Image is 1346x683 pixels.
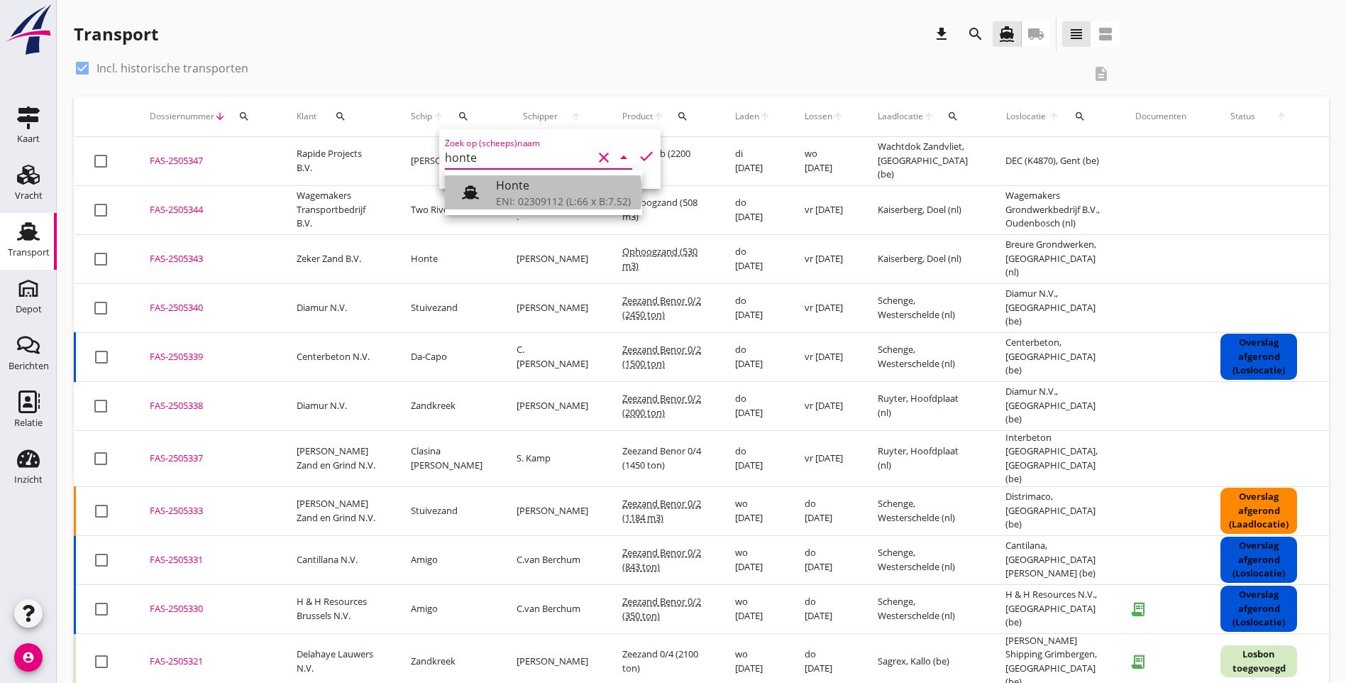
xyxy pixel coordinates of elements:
[947,111,959,122] i: search
[500,486,605,535] td: [PERSON_NAME]
[150,504,263,518] div: FAS-2505333
[280,234,394,283] td: Zeker Zand B.V.
[500,430,605,486] td: S. Kamp
[500,332,605,381] td: C. [PERSON_NAME]
[1220,334,1297,380] div: Overslag afgerond (Loslocatie)
[1124,595,1152,623] i: receipt_long
[861,584,988,633] td: Schenge, Westerschelde (nl)
[622,595,701,622] span: Zeezand Benor 0/2 (350 ton)
[150,301,263,315] div: FAS-2505340
[788,430,861,486] td: vr [DATE]
[718,332,788,381] td: do [DATE]
[788,486,861,535] td: do [DATE]
[433,111,445,122] i: arrow_upward
[718,381,788,430] td: do [DATE]
[14,418,43,427] div: Relatie
[638,148,655,165] i: check
[605,137,718,186] td: Baggerslib (2200 ton)
[788,535,861,584] td: do [DATE]
[718,584,788,633] td: wo [DATE]
[150,553,263,567] div: FAS-2505331
[788,381,861,430] td: vr [DATE]
[9,361,49,371] div: Berichten
[622,497,701,524] span: Zeezand Benor 0/2 (1184 m3)
[1220,537,1297,583] div: Overslag afgerond (Loslocatie)
[1135,110,1186,123] div: Documenten
[615,149,632,166] i: arrow_drop_down
[14,643,43,672] i: account_circle
[988,430,1118,486] td: Interbeton [GEOGRAPHIC_DATA], [GEOGRAPHIC_DATA] (be)
[622,245,697,272] span: Ophoogzand (530 m3)
[500,234,605,283] td: [PERSON_NAME]
[788,234,861,283] td: vr [DATE]
[861,234,988,283] td: Kaiserberg, Doel (nl)
[17,134,40,143] div: Kaart
[805,110,832,123] span: Lossen
[861,185,988,234] td: Kaiserberg, Doel (nl)
[788,283,861,332] td: vr [DATE]
[988,381,1118,430] td: Diamur N.V., [GEOGRAPHIC_DATA] (be)
[3,4,54,56] img: logo-small.a267ee39.svg
[718,535,788,584] td: wo [DATE]
[677,111,688,122] i: search
[988,332,1118,381] td: Centerbeton, [GEOGRAPHIC_DATA] (be)
[1005,110,1047,123] span: Loslocatie
[74,23,158,45] div: Transport
[280,486,394,535] td: [PERSON_NAME] Zand en Grind N.V.
[622,294,701,321] span: Zeezand Benor 0/2 (2450 ton)
[280,185,394,234] td: Wagemakers Transportbedrijf B.V.
[1220,110,1266,123] span: Status
[861,486,988,535] td: Schenge, Westerschelde (nl)
[622,343,701,370] span: Zeezand Benor 0/2 (1500 ton)
[861,137,988,186] td: Wachtdok Zandvliet, [GEOGRAPHIC_DATA] (be)
[735,110,759,123] span: Laden
[861,332,988,381] td: Schenge, Westerschelde (nl)
[496,194,631,209] div: ENI: 02309112 (L:66 x B:7.52)
[496,177,631,194] div: Honte
[861,430,988,486] td: Ruyter, Hoofdplaat (nl)
[280,381,394,430] td: Diamur N.V.
[445,146,592,169] input: Zoek op (scheeps)naam
[335,111,346,122] i: search
[988,234,1118,283] td: Breure Grondwerken, [GEOGRAPHIC_DATA] (nl)
[394,486,500,535] td: Stuivezand
[1220,488,1297,534] div: Overslag afgerond (Laadlocatie)
[1047,111,1061,122] i: arrow_upward
[622,392,701,419] span: Zeezand Benor 0/2 (2000 ton)
[150,452,263,466] div: FAS-2505337
[150,110,214,123] span: Dossiernummer
[988,486,1118,535] td: Distrimaco, [GEOGRAPHIC_DATA] (be)
[788,584,861,633] td: do [DATE]
[718,283,788,332] td: do [DATE]
[622,546,701,573] span: Zeezand Benor 0/2 (843 ton)
[15,191,43,200] div: Vracht
[150,252,263,266] div: FAS-2505343
[988,137,1118,186] td: DEC (K4870), Gent (be)
[878,110,923,123] span: Laadlocatie
[214,111,226,122] i: arrow_downward
[500,535,605,584] td: C.van Berchum
[622,110,653,123] span: Product
[933,26,950,43] i: download
[150,655,263,669] div: FAS-2505321
[280,137,394,186] td: Rapide Projects B.V.
[500,381,605,430] td: [PERSON_NAME]
[394,283,500,332] td: Stuivezand
[14,475,43,484] div: Inzicht
[458,111,469,122] i: search
[297,99,377,133] div: Klant
[605,430,718,486] td: Zeezand Benor 0/4 (1450 ton)
[718,486,788,535] td: wo [DATE]
[1124,648,1152,676] i: receipt_long
[988,185,1118,234] td: Wagemakers Grondwerkbedrijf B.V., Oudenbosch (nl)
[988,283,1118,332] td: Diamur N.V., [GEOGRAPHIC_DATA] (be)
[595,149,612,166] i: clear
[238,111,250,122] i: search
[1027,26,1044,43] i: local_shipping
[500,584,605,633] td: C.van Berchum
[150,399,263,413] div: FAS-2505338
[394,584,500,633] td: Amigo
[1220,586,1297,632] div: Overslag afgerond (Loslocatie)
[500,283,605,332] td: [PERSON_NAME]
[861,535,988,584] td: Schenge, Westerschelde (nl)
